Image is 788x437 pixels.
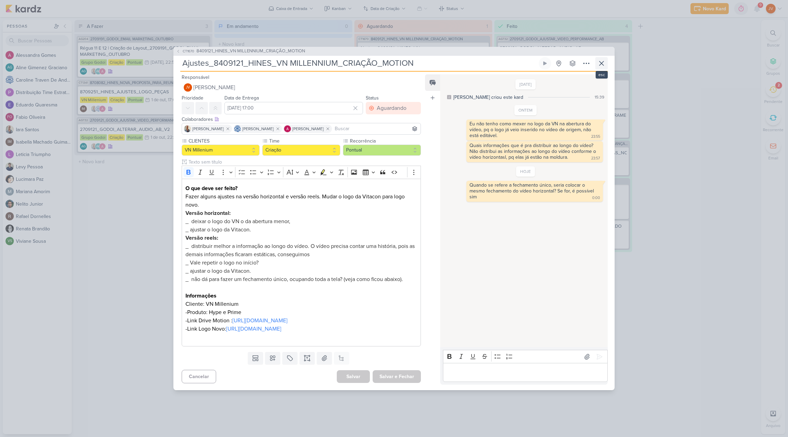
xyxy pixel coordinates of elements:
[366,95,379,101] label: Status
[185,325,417,333] p: -Link Logo Novo:
[192,126,224,132] span: [PERSON_NAME]
[182,74,209,80] label: Responsável
[292,126,324,132] span: [PERSON_NAME]
[224,102,363,114] input: Select a date
[333,125,419,133] input: Buscar
[185,308,417,316] p: -Produto: Hype e Prime
[185,243,415,258] span: _ distribuir melhor a informação ao longo do vídeo. O vídeo precisa contar uma história, pois as ...
[443,350,608,363] div: Editor toolbar
[182,81,421,94] button: JV [PERSON_NAME]
[262,145,340,156] button: Criação
[366,102,421,114] button: Aguardando
[182,95,203,101] label: Prioridade
[595,94,604,100] div: 15:39
[234,125,241,132] img: Caroline Traven De Andrade
[343,145,421,156] button: Pontual
[185,235,218,241] strong: Versão reels:
[596,71,608,79] div: esc
[182,116,421,123] div: Colaboradores
[269,137,340,145] label: Time
[180,57,537,70] input: Kard Sem Título
[592,195,600,201] div: 0:00
[224,95,259,101] label: Data de Entrega
[377,104,406,112] div: Aguardando
[185,226,251,233] span: _ ajustar o logo da Vitacon.
[349,137,421,145] label: Recorrência
[182,179,421,346] div: Editor editing area: main
[469,143,597,160] div: Quais informações que é pra distribuir ao longo do vídeo? Não distribui as informações ao longo d...
[591,134,600,139] div: 23:55
[185,316,417,325] p: -Link Drive Motion :
[185,276,403,283] span: _ não dá para fazer um fechamento único, ocupando toda a tela? (veja como ficou abaixo).
[176,48,305,55] button: CT1670 8409121_HINES_VN MILLENNIUM_CRIAÇÃO_MOTION
[196,48,305,55] span: 8409121_HINES_VN MILLENNIUM_CRIAÇÃO_MOTION
[469,182,595,200] div: Quando se refere a fechamento único, seria colocar o mesmo fechamento do vídeo horizontal? Se for...
[184,125,191,132] img: Iara Santos
[185,185,238,192] strong: O que deve ser feito?
[284,125,291,132] img: Alessandra Gomes
[232,317,287,324] a: [URL][DOMAIN_NAME]
[542,61,548,66] div: Ligar relógio
[187,158,421,166] input: Texto sem título
[226,325,281,332] a: [URL][DOMAIN_NAME]
[185,300,417,308] p: Cliente: VN Millenium
[453,94,523,101] div: [PERSON_NAME] criou este kard
[186,86,190,90] p: JV
[443,363,608,382] div: Editor editing area: main
[188,137,260,145] label: CLIENTES
[591,156,600,161] div: 23:57
[469,121,593,138] div: Eu não tenho como mexer no logo da VN na abertura do vídeo, pq o logo já veio inserido no vídeo d...
[182,145,260,156] button: VN Millenium
[182,370,216,383] button: Cancelar
[242,126,274,132] span: [PERSON_NAME]
[193,83,235,92] span: [PERSON_NAME]
[182,166,421,179] div: Editor toolbar
[184,83,192,92] div: Joney Viana
[185,292,216,299] strong: Informações
[182,49,195,54] span: CT1670
[185,218,290,225] span: _ deixar o logo do VN o da abertura menor,
[185,193,417,209] p: Fazer alguns ajustes na versão horizontal e versão reels. Mudar o logo da Vitacon para logo novo.
[185,210,231,217] strong: Versão horizontal:
[185,268,251,274] span: _ ajustar o logo da Vitacon.
[185,259,259,266] span: _ Vale repetir o logo no início?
